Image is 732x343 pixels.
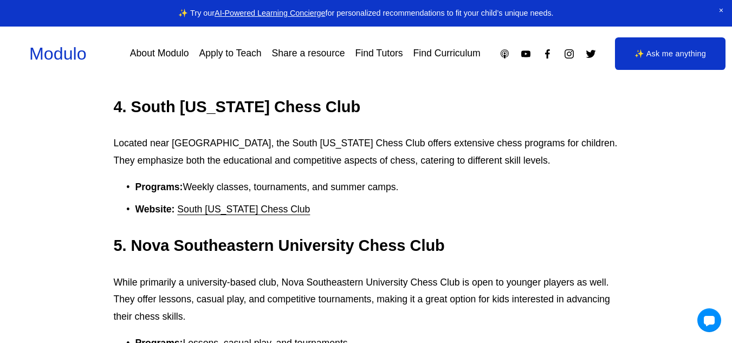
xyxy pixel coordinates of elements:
[542,48,553,60] a: Facebook
[130,44,189,63] a: About Modulo
[199,44,261,63] a: Apply to Teach
[29,44,87,63] a: Modulo
[135,182,183,192] strong: Programs:
[113,135,618,169] p: Located near [GEOGRAPHIC_DATA], the South [US_STATE] Chess Club offers extensive chess programs f...
[355,44,403,63] a: Find Tutors
[585,48,597,60] a: Twitter
[135,204,174,215] strong: Website:
[615,37,725,70] a: ✨ Ask me anything
[499,48,510,60] a: Apple Podcasts
[413,44,481,63] a: Find Curriculum
[272,44,345,63] a: Share a resource
[113,98,360,115] strong: 4. South [US_STATE] Chess Club
[177,204,310,215] a: South [US_STATE] Chess Club
[113,274,618,326] p: While primarily a university-based club, Nova Southeastern University Chess Club is open to young...
[215,9,325,17] a: AI-Powered Learning Concierge
[135,179,618,196] p: Weekly classes, tournaments, and summer camps.
[563,48,575,60] a: Instagram
[520,48,532,60] a: YouTube
[113,237,444,254] strong: 5. Nova Southeastern University Chess Club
